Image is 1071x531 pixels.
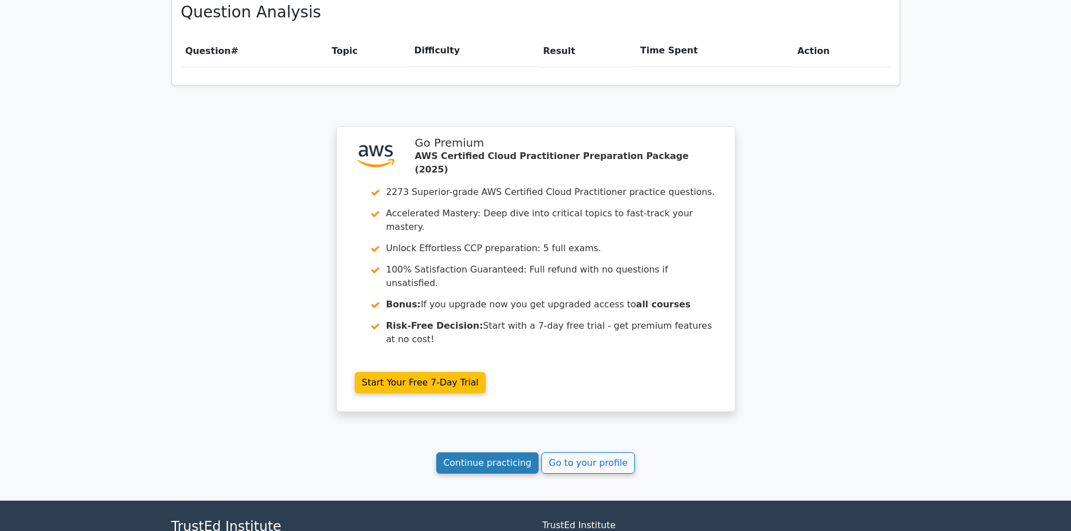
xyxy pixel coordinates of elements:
[355,372,486,393] a: Start Your Free 7-Day Trial
[181,3,891,22] h3: Question Analysis
[410,35,539,67] th: Difficulty
[793,35,890,67] th: Action
[541,452,635,474] a: Go to your profile
[539,35,636,67] th: Result
[436,452,539,474] a: Continue practicing
[636,35,793,67] th: Time Spent
[327,35,410,67] th: Topic
[181,35,327,67] th: #
[186,46,231,56] span: Question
